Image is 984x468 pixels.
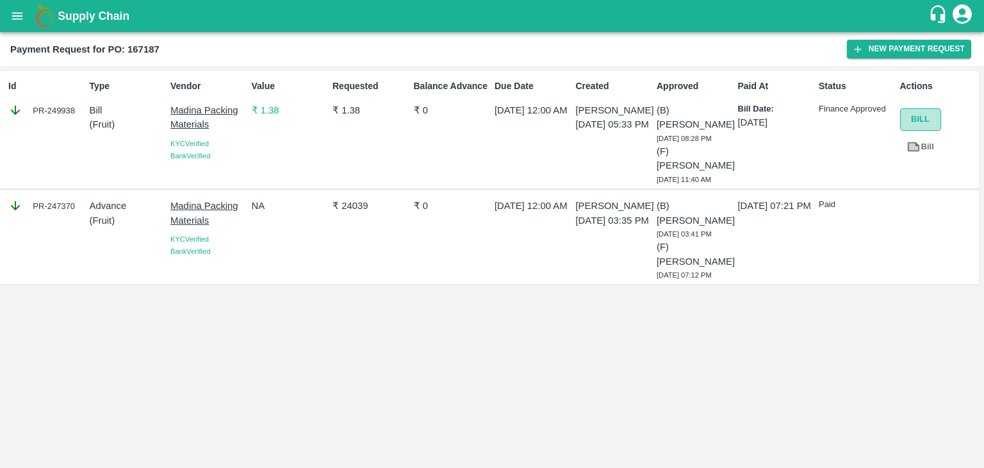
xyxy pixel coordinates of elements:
[170,247,210,255] span: Bank Verified
[576,213,652,228] p: [DATE] 03:35 PM
[657,103,733,132] p: (B) [PERSON_NAME]
[170,103,247,132] p: Madina Packing Materials
[847,40,971,58] button: New Payment Request
[8,79,85,93] p: Id
[738,103,814,115] p: Bill Date:
[414,199,490,213] p: ₹ 0
[657,144,733,173] p: (F) [PERSON_NAME]
[576,79,652,93] p: Created
[819,103,895,115] p: Finance Approved
[657,240,733,269] p: (F) [PERSON_NAME]
[90,213,166,228] p: ( Fruit )
[332,79,409,93] p: Requested
[170,199,247,228] p: Madina Packing Materials
[58,10,129,22] b: Supply Chain
[576,103,652,117] p: [PERSON_NAME]
[657,271,712,279] span: [DATE] 07:12 PM
[90,79,166,93] p: Type
[8,199,85,213] div: PR-247370
[738,115,814,130] p: [DATE]
[90,199,166,213] p: Advance
[8,103,85,117] div: PR-249938
[170,235,209,243] span: KYC Verified
[170,152,210,160] span: Bank Verified
[3,1,32,31] button: open drawer
[32,3,58,29] img: logo
[170,79,247,93] p: Vendor
[928,4,951,28] div: customer-support
[657,135,712,142] span: [DATE] 08:28 PM
[495,199,571,213] p: [DATE] 12:00 AM
[738,199,814,213] p: [DATE] 07:21 PM
[332,103,409,117] p: ₹ 1.38
[819,79,895,93] p: Status
[332,199,409,213] p: ₹ 24039
[951,3,974,29] div: account of current user
[495,79,571,93] p: Due Date
[657,79,733,93] p: Approved
[170,140,209,147] span: KYC Verified
[58,7,928,25] a: Supply Chain
[414,103,490,117] p: ₹ 0
[90,117,166,131] p: ( Fruit )
[738,79,814,93] p: Paid At
[576,117,652,131] p: [DATE] 05:33 PM
[576,199,652,213] p: [PERSON_NAME]
[900,79,976,93] p: Actions
[414,79,490,93] p: Balance Advance
[657,199,733,228] p: (B) [PERSON_NAME]
[252,199,328,213] p: NA
[252,103,328,117] p: ₹ 1.38
[252,79,328,93] p: Value
[657,230,712,238] span: [DATE] 03:41 PM
[10,44,160,54] b: Payment Request for PO: 167187
[90,103,166,117] p: Bill
[900,136,941,158] a: Bill
[657,176,711,183] span: [DATE] 11:40 AM
[819,199,895,211] p: Paid
[900,108,941,131] button: Bill
[495,103,571,117] p: [DATE] 12:00 AM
